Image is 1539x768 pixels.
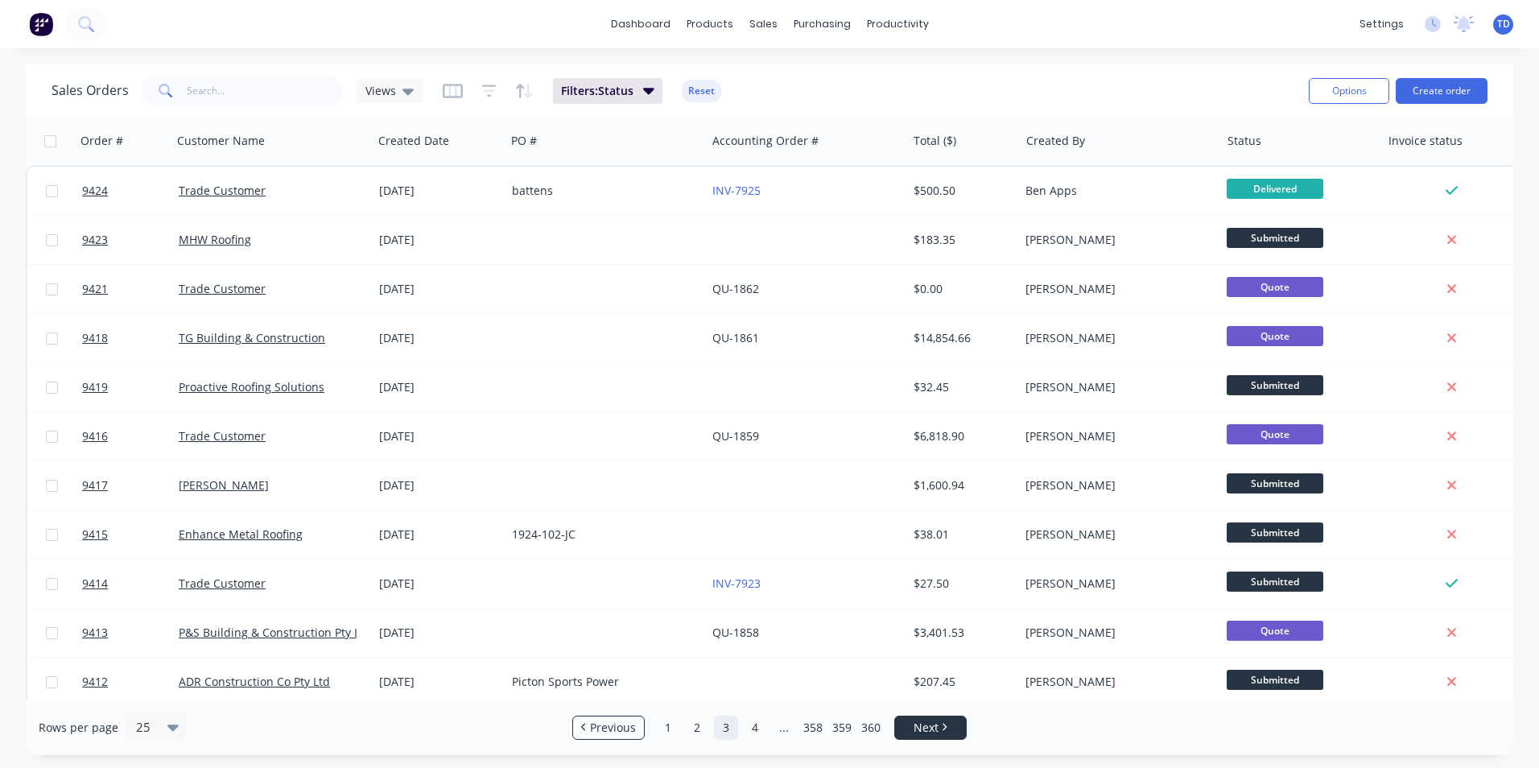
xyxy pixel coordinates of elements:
[379,674,499,690] div: [DATE]
[656,716,680,740] a: Page 1
[82,412,179,460] a: 9416
[179,674,330,689] a: ADR Construction Co Pty Ltd
[512,674,691,690] div: Picton Sports Power
[1227,277,1323,297] span: Quote
[566,716,973,740] ul: Pagination
[82,477,108,493] span: 9417
[1025,428,1204,444] div: [PERSON_NAME]
[82,658,179,706] a: 9412
[712,625,759,640] a: QU-1858
[82,526,108,543] span: 9415
[82,265,179,313] a: 9421
[914,576,1008,592] div: $27.50
[1309,78,1389,104] button: Options
[379,625,499,641] div: [DATE]
[859,716,883,740] a: Page 360
[379,526,499,543] div: [DATE]
[1025,232,1204,248] div: [PERSON_NAME]
[1227,228,1323,248] span: Submitted
[914,330,1008,346] div: $14,854.66
[179,576,266,591] a: Trade Customer
[1351,12,1412,36] div: settings
[830,716,854,740] a: Page 359
[82,281,108,297] span: 9421
[82,379,108,395] span: 9419
[743,716,767,740] a: Page 4
[179,379,324,394] a: Proactive Roofing Solutions
[1227,621,1323,641] span: Quote
[1396,78,1487,104] button: Create order
[82,625,108,641] span: 9413
[379,379,499,395] div: [DATE]
[378,133,449,149] div: Created Date
[82,167,179,215] a: 9424
[1227,179,1323,199] span: Delivered
[1025,526,1204,543] div: [PERSON_NAME]
[52,83,129,98] h1: Sales Orders
[80,133,123,149] div: Order #
[914,281,1008,297] div: $0.00
[1025,576,1204,592] div: [PERSON_NAME]
[859,12,937,36] div: productivity
[82,216,179,264] a: 9423
[82,428,108,444] span: 9416
[379,428,499,444] div: [DATE]
[379,477,499,493] div: [DATE]
[1227,473,1323,493] span: Submitted
[1227,424,1323,444] span: Quote
[682,80,721,102] button: Reset
[561,83,633,99] span: Filters: Status
[1025,674,1204,690] div: [PERSON_NAME]
[1227,326,1323,346] span: Quote
[82,461,179,510] a: 9417
[379,183,499,199] div: [DATE]
[29,12,53,36] img: Factory
[1227,572,1323,592] span: Submitted
[179,330,325,345] a: TG Building & Construction
[512,183,691,199] div: battens
[82,232,108,248] span: 9423
[379,281,499,297] div: [DATE]
[1227,133,1261,149] div: Status
[712,428,759,444] a: QU-1859
[679,12,741,36] div: products
[712,133,819,149] div: Accounting Order #
[914,477,1008,493] div: $1,600.94
[914,720,939,736] span: Next
[187,75,344,107] input: Search...
[712,281,759,296] a: QU-1862
[786,12,859,36] div: purchasing
[714,716,738,740] a: Page 3 is your current page
[801,716,825,740] a: Page 358
[39,720,118,736] span: Rows per page
[1227,522,1323,543] span: Submitted
[1025,330,1204,346] div: [PERSON_NAME]
[1026,133,1085,149] div: Created By
[511,133,537,149] div: PO #
[914,379,1008,395] div: $32.45
[1025,281,1204,297] div: [PERSON_NAME]
[379,576,499,592] div: [DATE]
[82,314,179,362] a: 9418
[712,183,761,198] a: INV-7925
[179,281,266,296] a: Trade Customer
[82,559,179,608] a: 9414
[573,720,644,736] a: Previous page
[82,609,179,657] a: 9413
[1025,183,1204,199] div: Ben Apps
[82,510,179,559] a: 9415
[772,716,796,740] a: Jump forward
[712,330,759,345] a: QU-1861
[914,232,1008,248] div: $183.35
[895,720,966,736] a: Next page
[179,428,266,444] a: Trade Customer
[179,477,269,493] a: [PERSON_NAME]
[179,232,251,247] a: MHW Roofing
[82,363,179,411] a: 9419
[914,183,1008,199] div: $500.50
[82,576,108,592] span: 9414
[379,232,499,248] div: [DATE]
[603,12,679,36] a: dashboard
[512,526,691,543] div: 1924-102-JC
[590,720,636,736] span: Previous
